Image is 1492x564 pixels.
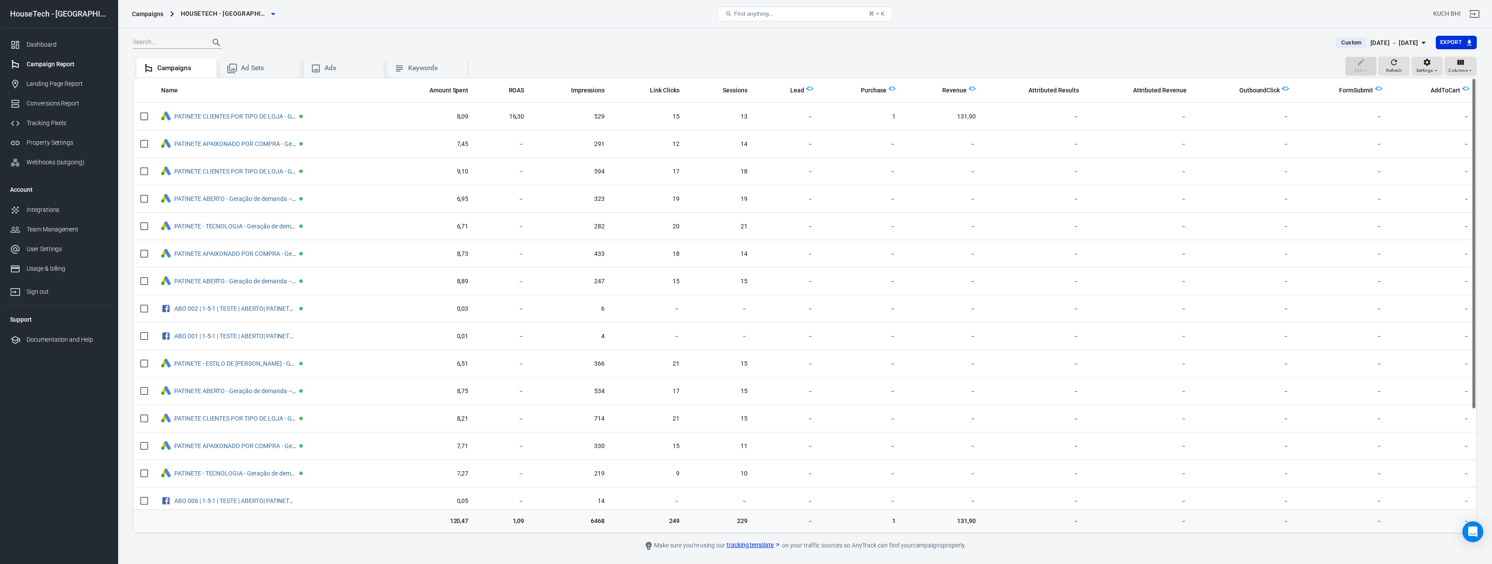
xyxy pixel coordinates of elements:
span: 15 [619,112,679,121]
span: Refresh [1386,67,1402,75]
img: Logo [969,85,976,92]
span: － [482,360,524,368]
span: Sessions [711,86,748,95]
span: Find anything... [734,10,774,17]
span: 18 [619,250,679,258]
span: － [761,332,813,341]
span: 19 [619,195,679,204]
button: Settings [1411,57,1443,76]
span: Attributed Revenue [1133,86,1187,95]
span: ABO 001 | 1-5-1 | TESTE | ABERTO| PATINETE 1 | 25/08 [174,333,298,339]
span: PATINETE - TECNOLOGIA - Geração de demanda – 2025-08-28 [174,223,298,229]
span: － [990,112,1079,121]
span: － [1093,250,1187,258]
a: tracking template [727,540,781,550]
span: － [761,387,813,396]
div: Campaigns [132,10,163,18]
span: Active [299,362,303,365]
span: 17 [619,167,679,176]
div: Open Intercom Messenger [1462,521,1483,542]
span: 323 [538,195,605,204]
span: － [482,222,524,231]
span: 247 [538,277,605,286]
div: HouseTech - [GEOGRAPHIC_DATA] [3,10,115,18]
div: Usage & billing [27,264,108,273]
a: PATINETE - TECNOLOGIA - Geração de demanda – [DATE] [174,223,329,230]
span: PATINETE ABERTO - Geração de demanda – 2025-08-23 #2 [174,388,298,394]
a: PATINETE - TECNOLOGIA - Geração de demanda – [DATE] #3 [174,470,338,477]
img: Logo [1462,85,1469,92]
span: － [1201,250,1289,258]
span: 8,09 [395,112,468,121]
span: － [1201,140,1289,149]
a: PATINETE CLIENTES POR TIPO DE LOJA - Geração de demanda – [DATE] #3 [174,113,378,120]
span: ROAS [509,86,524,95]
div: Keywords [408,64,460,73]
span: Custom [1338,38,1365,47]
span: Active [299,307,303,310]
span: － [1201,195,1289,204]
a: PATINETE ABERTO - Geração de demanda – [DATE] #3 [174,195,320,202]
span: Columns [1448,67,1468,75]
span: － [1396,360,1469,368]
div: Landing Page Report [27,79,108,88]
span: Impressions [571,86,605,95]
a: ABO 001 | 1-5-1 | TESTE | ABERTO| PATINETE 1 | 25/08 [174,333,318,340]
span: － [1396,167,1469,176]
a: PATINETE CLIENTES POR TIPO DE LOJA - Geração de demanda – [DATE] #2 [174,168,378,175]
li: Account [3,179,115,200]
span: The number of times your ads were on screen. [571,85,605,95]
span: － [761,415,813,423]
span: 21 [619,360,679,368]
span: Active [299,224,303,228]
span: The estimated total amount of money you've spent on your campaign, ad set or ad during its schedule. [418,85,469,95]
span: 15 [694,387,748,396]
span: － [482,387,524,396]
span: － [1396,387,1469,396]
span: － [990,277,1079,286]
a: PATINETE APAIXONADO POR COMPRA - Geração de demanda – [DATE] [174,442,366,449]
span: － [1303,387,1382,396]
span: Lead [779,86,804,95]
span: 8,75 [395,387,468,396]
span: Purchase [849,86,887,95]
span: Active [299,389,303,393]
span: － [990,332,1079,341]
span: － [827,277,896,286]
span: － [990,140,1079,149]
div: Webhooks (outgoing) [27,158,108,167]
span: － [482,415,524,423]
a: PATINETE - ESTILO DE [PERSON_NAME] - Geração de demanda – [DATE] #3 [174,360,376,367]
a: User Settings [3,239,115,259]
span: － [827,140,896,149]
span: 714 [538,415,605,423]
div: Google Ads [161,386,171,396]
span: HouseTech - UK [181,8,268,19]
span: The number of clicks on links within the ad that led to advertiser-specified destinations [650,85,680,95]
span: － [482,305,524,313]
button: Find anything...⌘ + K [718,7,892,21]
span: － [1303,222,1382,231]
span: Purchase [861,86,887,95]
span: － [482,195,524,204]
span: － [1396,305,1469,313]
span: 17 [619,387,679,396]
span: － [761,112,813,121]
a: Sign out [3,279,115,302]
div: ⌘ + K [869,10,885,17]
span: － [910,387,976,396]
span: － [761,167,813,176]
span: － [619,332,679,341]
div: Tracking Pixels [27,119,108,128]
div: Ad Sets [241,64,293,73]
span: － [761,305,813,313]
span: 21 [619,415,679,423]
span: － [1201,112,1289,121]
span: － [1303,305,1382,313]
span: － [482,140,524,149]
span: 18 [694,167,748,176]
a: ABO 006 | 1-5-1 | TESTE | ABERTO| PATINETE 6 | 25/08 [174,497,318,504]
span: － [761,222,813,231]
span: The total conversions attributed according to your ad network (Facebook, Google, etc.) [1028,85,1079,95]
span: 6,71 [395,222,468,231]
